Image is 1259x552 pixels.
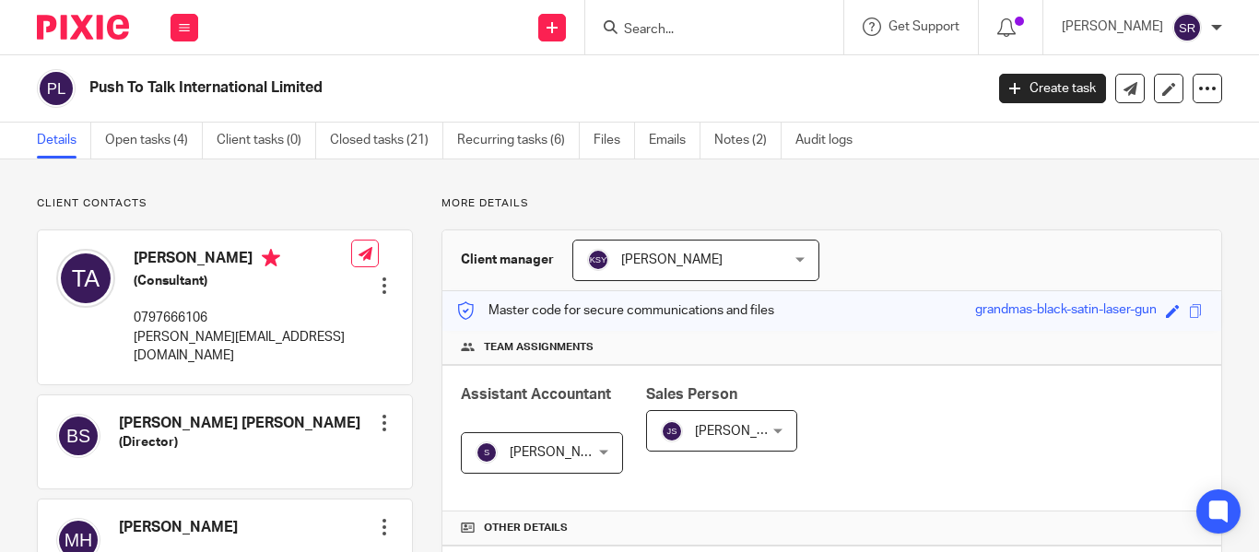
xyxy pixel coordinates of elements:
a: Emails [649,123,700,159]
p: [PERSON_NAME] [1062,18,1163,36]
img: svg%3E [37,69,76,108]
h4: [PERSON_NAME] [134,249,351,272]
p: Master code for secure communications and files [456,301,774,320]
img: svg%3E [587,249,609,271]
span: Team assignments [484,340,594,355]
p: [PERSON_NAME][EMAIL_ADDRESS][DOMAIN_NAME] [134,328,351,366]
p: Client contacts [37,196,413,211]
a: Files [594,123,635,159]
p: 0797666106 [134,309,351,327]
span: Get Support [888,20,959,33]
span: Other details [484,521,568,535]
a: Details [37,123,91,159]
img: Pixie [37,15,129,40]
span: [PERSON_NAME] S [510,446,622,459]
a: Notes (2) [714,123,782,159]
h4: [PERSON_NAME] [PERSON_NAME] [119,414,360,433]
img: svg%3E [56,414,100,458]
span: [PERSON_NAME] [621,253,723,266]
input: Search [622,22,788,39]
h5: (Director) [119,433,360,452]
a: Create task [999,74,1106,103]
h4: [PERSON_NAME] [119,518,238,537]
a: Open tasks (4) [105,123,203,159]
span: Sales Person [646,387,737,402]
h5: (Consultant) [134,272,351,290]
a: Client tasks (0) [217,123,316,159]
span: [PERSON_NAME] [695,425,796,438]
div: grandmas-black-satin-laser-gun [975,300,1157,322]
span: Assistant Accountant [461,387,611,402]
img: svg%3E [661,420,683,442]
a: Recurring tasks (6) [457,123,580,159]
a: Closed tasks (21) [330,123,443,159]
a: Audit logs [795,123,866,159]
h3: Client manager [461,251,554,269]
p: More details [441,196,1222,211]
h2: Push To Talk International Limited [89,78,795,98]
i: Primary [262,249,280,267]
img: svg%3E [56,249,115,308]
img: svg%3E [476,441,498,464]
img: svg%3E [1172,13,1202,42]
